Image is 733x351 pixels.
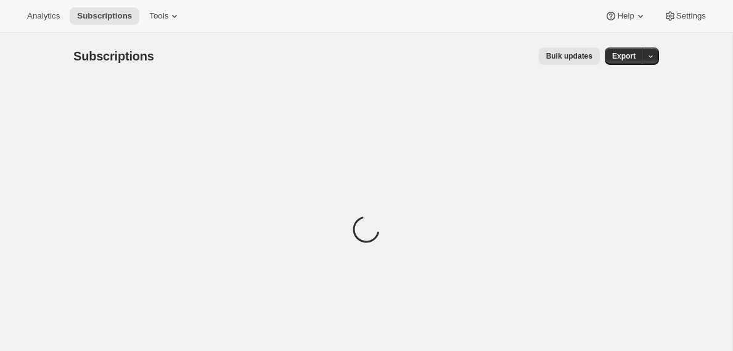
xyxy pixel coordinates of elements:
span: Subscriptions [77,11,132,21]
span: Settings [676,11,706,21]
button: Subscriptions [70,7,139,25]
button: Tools [142,7,188,25]
button: Analytics [20,7,67,25]
button: Help [597,7,653,25]
span: Help [617,11,634,21]
button: Export [605,47,643,65]
span: Tools [149,11,168,21]
span: Analytics [27,11,60,21]
button: Bulk updates [539,47,600,65]
span: Bulk updates [546,51,592,61]
span: Export [612,51,636,61]
span: Subscriptions [73,49,154,63]
button: Settings [657,7,713,25]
